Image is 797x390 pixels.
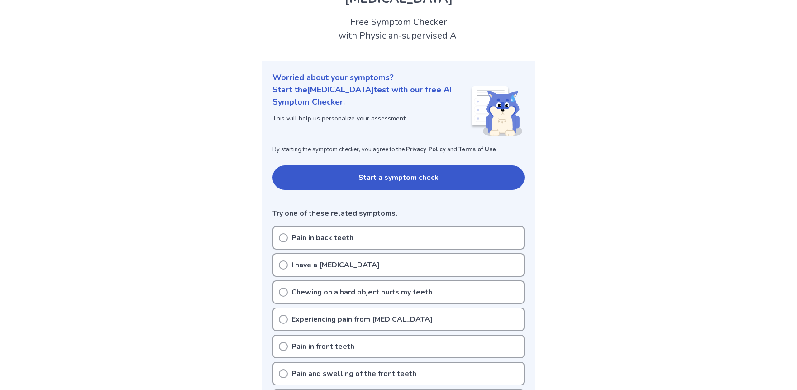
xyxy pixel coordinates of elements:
p: Pain in front teeth [291,341,354,352]
p: Pain and swelling of the front teeth [291,368,416,379]
a: Privacy Policy [406,145,446,154]
p: I have a [MEDICAL_DATA] [291,260,380,270]
p: This will help us personalize your assessment. [272,114,470,123]
p: Worried about your symptoms? [272,72,525,84]
p: Chewing on a hard object hurts my teeth [291,287,432,298]
button: Start a symptom check [272,165,525,190]
h2: Free Symptom Checker with Physician-supervised AI [262,15,535,43]
p: Pain in back teeth [291,232,353,243]
p: Try one of these related symptoms. [272,208,525,219]
p: By starting the symptom checker, you agree to the and [272,145,525,154]
a: Terms of Use [458,145,496,154]
p: Start the [MEDICAL_DATA] test with our free AI Symptom Checker. [272,84,470,108]
img: Shiba [470,86,523,136]
p: Experiencing pain from [MEDICAL_DATA] [291,314,433,325]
